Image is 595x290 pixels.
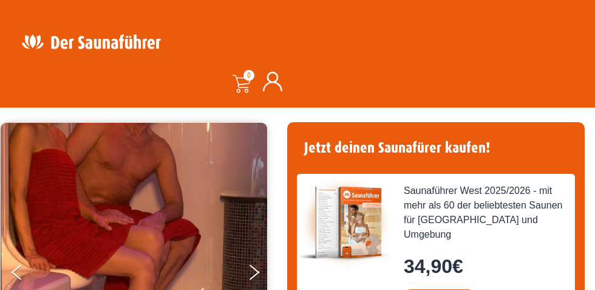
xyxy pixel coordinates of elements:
[247,260,277,290] button: Next
[404,184,565,242] span: Saunaführer West 2025/2026 - mit mehr als 60 der beliebtesten Saunen für [GEOGRAPHIC_DATA] und Um...
[12,260,42,290] button: Previous
[404,255,463,277] bdi: 34,90
[297,132,575,164] h4: Jetzt deinen Saunafürer kaufen!
[452,255,463,277] span: €
[243,70,254,81] span: 0
[297,174,394,271] img: der-saunafuehrer-2025-west.jpg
